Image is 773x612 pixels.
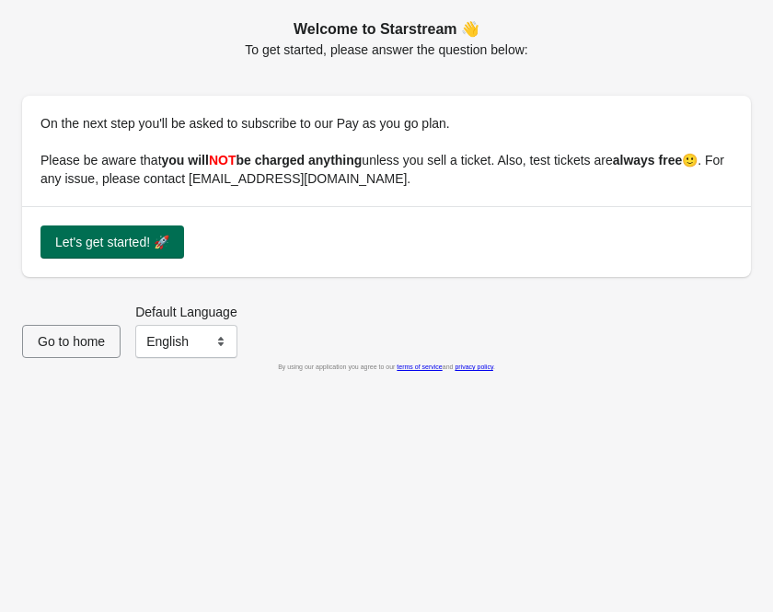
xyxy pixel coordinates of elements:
a: terms of service [397,364,442,370]
span: NOT [209,153,237,167]
a: Go to home [22,334,121,349]
div: To get started, please answer the question below: [22,18,751,59]
button: Go to home [22,325,121,358]
button: Let's get started! 🚀 [40,225,184,259]
b: you will be charged anything [162,153,363,167]
div: By using our application you agree to our and . [22,358,751,376]
span: Let's get started! 🚀 [55,235,169,249]
label: Default Language [135,303,237,321]
a: privacy policy [455,364,493,370]
div: On the next step you'll be asked to subscribe to our Pay as you go plan. Please be aware that unl... [22,96,751,206]
span: Go to home [38,334,105,349]
h2: Welcome to Starstream 👋 [22,18,751,40]
b: always free [613,153,683,167]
